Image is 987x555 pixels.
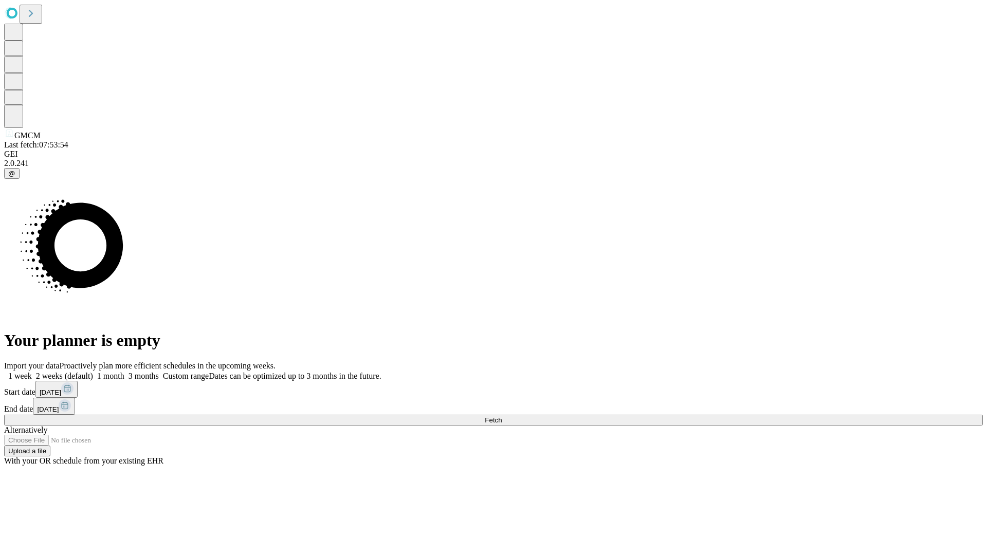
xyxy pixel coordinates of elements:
[33,398,75,415] button: [DATE]
[40,388,61,396] span: [DATE]
[209,372,381,380] span: Dates can be optimized up to 3 months in the future.
[4,381,983,398] div: Start date
[129,372,159,380] span: 3 months
[37,405,59,413] span: [DATE]
[4,415,983,425] button: Fetch
[8,170,15,177] span: @
[4,456,163,465] span: With your OR schedule from your existing EHR
[4,398,983,415] div: End date
[97,372,124,380] span: 1 month
[4,446,50,456] button: Upload a file
[14,131,41,140] span: GMCM
[4,168,20,179] button: @
[8,372,32,380] span: 1 week
[4,425,47,434] span: Alternatively
[4,331,983,350] h1: Your planner is empty
[35,381,78,398] button: [DATE]
[163,372,209,380] span: Custom range
[36,372,93,380] span: 2 weeks (default)
[4,159,983,168] div: 2.0.241
[485,416,502,424] span: Fetch
[4,361,60,370] span: Import your data
[4,150,983,159] div: GEI
[4,140,68,149] span: Last fetch: 07:53:54
[60,361,276,370] span: Proactively plan more efficient schedules in the upcoming weeks.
